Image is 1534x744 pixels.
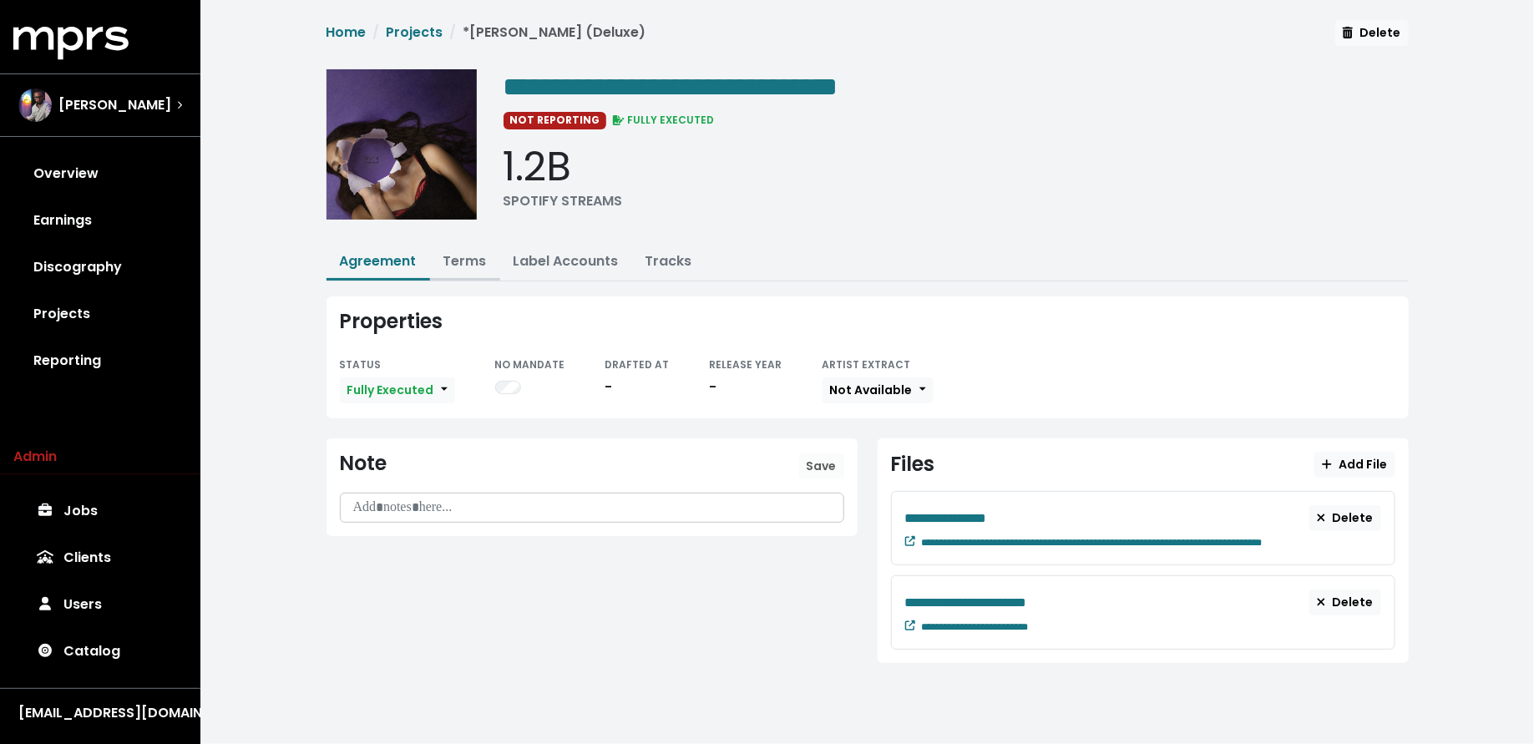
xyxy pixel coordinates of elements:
[605,377,670,397] div: -
[830,382,913,398] span: Not Available
[1343,24,1400,41] span: Delete
[1309,505,1381,531] button: Delete
[13,581,187,628] a: Users
[13,150,187,197] a: Overview
[13,534,187,581] a: Clients
[18,703,182,723] div: [EMAIL_ADDRESS][DOMAIN_NAME]
[905,512,987,524] span: Edit value
[504,112,607,129] span: NOT REPORTING
[922,622,1029,632] span: Edit value
[1317,594,1374,610] span: Delete
[13,291,187,337] a: Projects
[710,357,782,372] small: RELEASE YEAR
[13,488,187,534] a: Jobs
[18,89,52,122] img: The selected account / producer
[495,357,565,372] small: NO MANDATE
[340,251,417,271] a: Agreement
[504,191,623,211] div: SPOTIFY STREAMS
[645,251,692,271] a: Tracks
[13,702,187,724] button: [EMAIL_ADDRESS][DOMAIN_NAME]
[823,357,911,372] small: ARTIST EXTRACT
[504,143,623,191] div: 1.2B
[1322,456,1387,473] span: Add File
[13,33,129,52] a: mprs logo
[340,310,1395,334] div: Properties
[13,244,187,291] a: Discography
[891,453,935,477] div: Files
[1317,509,1374,526] span: Delete
[340,377,455,403] button: Fully Executed
[1309,590,1381,615] button: Delete
[710,377,782,397] div: -
[443,251,487,271] a: Terms
[504,73,838,100] span: Edit value
[347,382,434,398] span: Fully Executed
[58,95,171,115] span: [PERSON_NAME]
[1335,20,1408,46] button: Delete
[13,197,187,244] a: Earnings
[13,628,187,675] a: Catalog
[514,251,619,271] a: Label Accounts
[610,113,715,127] span: FULLY EXECUTED
[905,596,1027,609] span: Edit value
[1314,452,1395,478] button: Add File
[387,23,443,42] a: Projects
[327,23,367,42] a: Home
[340,357,382,372] small: STATUS
[443,23,646,43] li: *[PERSON_NAME] (Deluxe)
[605,357,670,372] small: DRAFTED AT
[823,377,934,403] button: Not Available
[340,452,387,476] div: Note
[327,69,477,220] img: Album cover for this project
[922,538,1263,548] span: Edit value
[327,23,646,56] nav: breadcrumb
[13,337,187,384] a: Reporting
